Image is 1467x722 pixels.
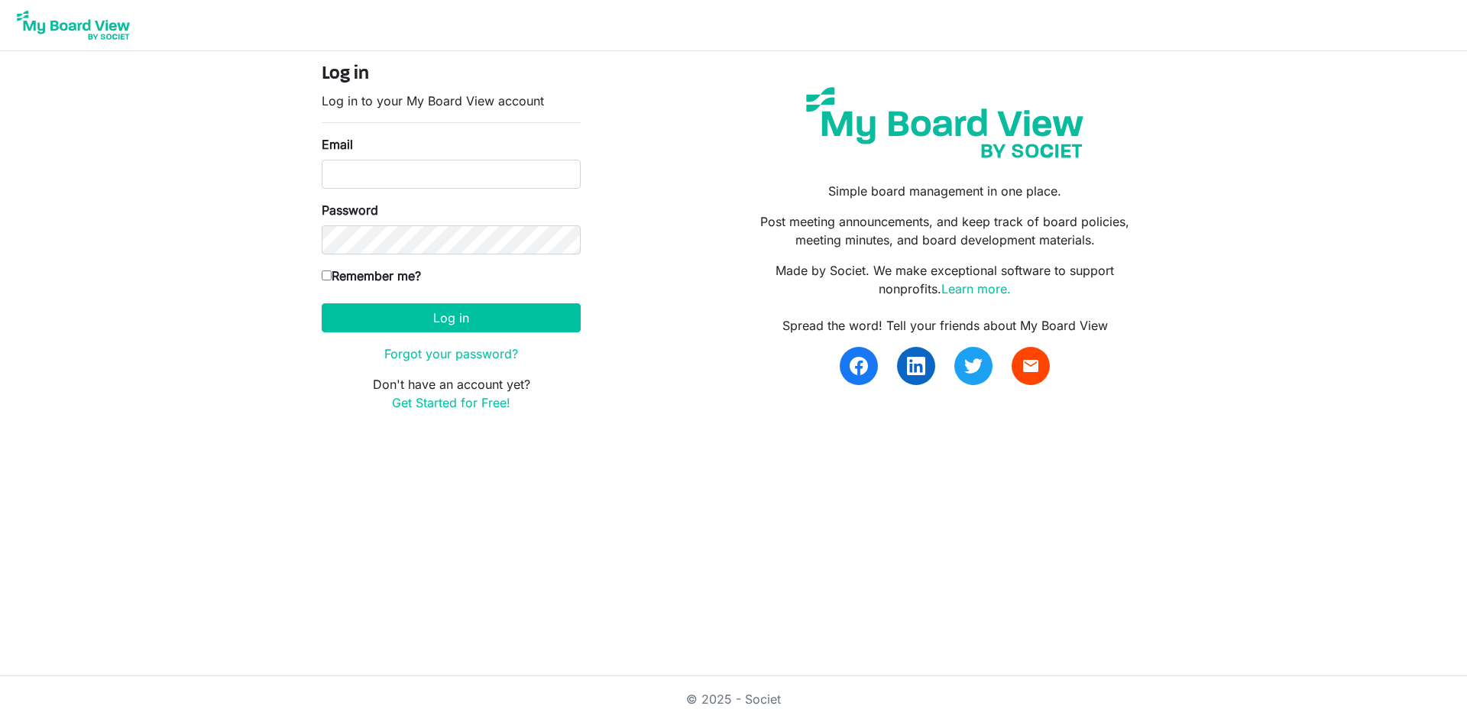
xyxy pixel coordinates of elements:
div: Spread the word! Tell your friends about My Board View [745,316,1145,335]
h4: Log in [322,63,581,86]
a: Learn more. [941,281,1011,296]
p: Log in to your My Board View account [322,92,581,110]
p: Post meeting announcements, and keep track of board policies, meeting minutes, and board developm... [745,212,1145,249]
img: facebook.svg [850,357,868,375]
img: twitter.svg [964,357,983,375]
button: Log in [322,303,581,332]
p: Simple board management in one place. [745,182,1145,200]
a: Get Started for Free! [392,395,510,410]
a: email [1012,347,1050,385]
a: © 2025 - Societ [686,691,781,707]
label: Email [322,135,353,154]
p: Made by Societ. We make exceptional software to support nonprofits. [745,261,1145,298]
img: linkedin.svg [907,357,925,375]
img: my-board-view-societ.svg [795,76,1095,170]
input: Remember me? [322,270,332,280]
span: email [1022,357,1040,375]
label: Remember me? [322,267,421,285]
img: My Board View Logo [12,6,134,44]
label: Password [322,201,378,219]
p: Don't have an account yet? [322,375,581,412]
a: Forgot your password? [384,346,518,361]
